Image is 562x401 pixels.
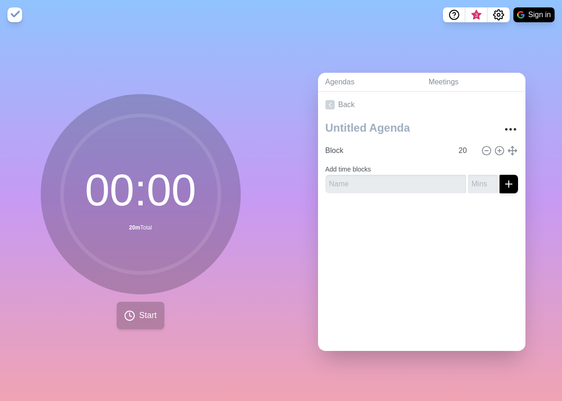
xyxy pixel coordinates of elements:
[513,7,555,22] button: Sign in
[421,73,525,92] a: Meetings
[325,175,466,193] input: Name
[322,141,453,160] input: Name
[443,7,465,22] button: Help
[455,141,477,160] input: Mins
[7,7,22,22] img: timeblocks logo
[318,73,421,92] a: Agendas
[318,92,525,118] a: Back
[117,302,164,329] button: Start
[139,309,156,322] span: Start
[325,165,371,173] label: Add time blocks
[501,120,520,139] button: More
[517,11,525,19] img: google logo
[487,7,510,22] button: Settings
[468,175,498,193] input: Mins
[473,12,480,19] span: 3
[465,7,487,22] button: What’s new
